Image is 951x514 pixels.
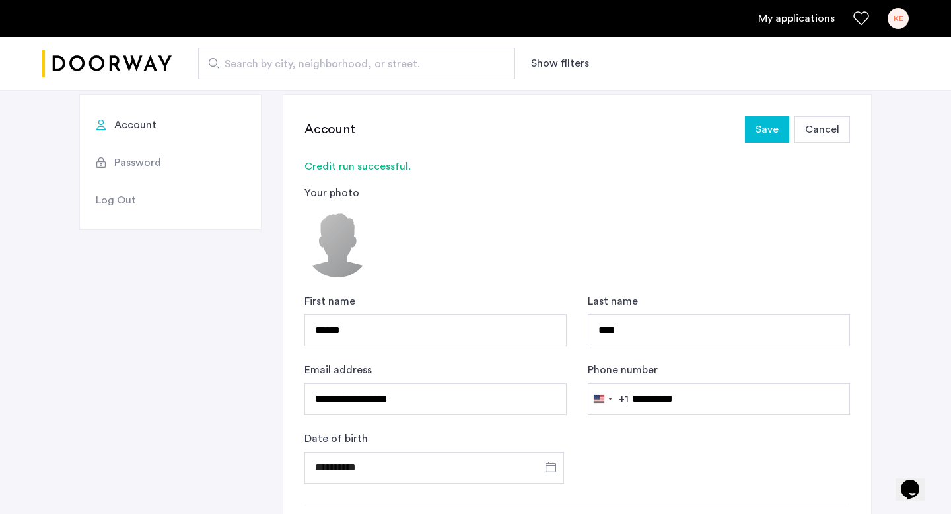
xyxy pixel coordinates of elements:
[745,116,789,143] button: button
[304,120,355,139] h3: Account
[304,159,850,174] div: Credit run successful.
[225,56,478,72] span: Search by city, neighborhood, or street.
[198,48,515,79] input: Apartment Search
[853,11,869,26] a: Favorites
[619,391,629,407] div: +1
[588,362,658,378] label: Phone number
[304,362,372,378] label: Email address
[96,192,136,208] span: Log Out
[304,293,355,309] label: First name
[531,55,589,71] button: Show or hide filters
[588,293,638,309] label: Last name
[543,459,559,475] button: Open calendar
[304,185,850,201] div: Your photo
[888,8,909,29] div: KE
[304,431,368,447] label: Date of birth
[42,39,172,89] img: logo
[114,117,157,133] span: Account
[758,11,835,26] a: My application
[805,122,839,137] span: Cancel
[896,461,938,501] iframe: chat widget
[114,155,161,170] span: Password
[794,116,850,143] button: button
[756,122,779,137] span: Save
[588,384,629,414] button: Selected country
[42,39,172,89] a: Cazamio logo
